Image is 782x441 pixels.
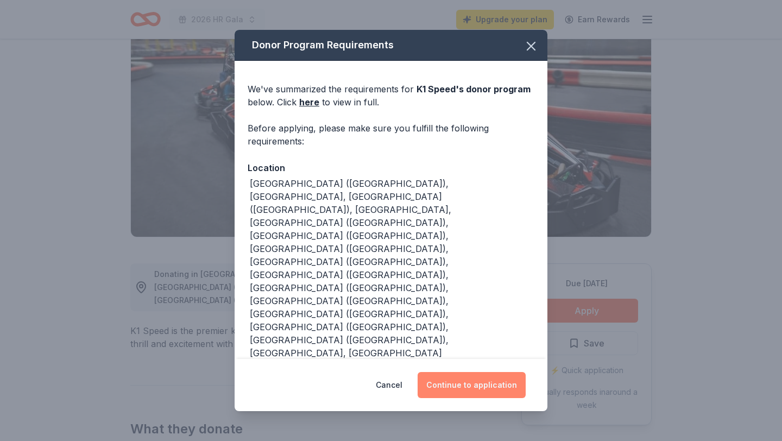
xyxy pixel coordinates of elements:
[418,372,526,398] button: Continue to application
[376,372,402,398] button: Cancel
[299,96,319,109] a: here
[248,83,534,109] div: We've summarized the requirements for below. Click to view in full.
[248,161,534,175] div: Location
[235,30,547,61] div: Donor Program Requirements
[417,84,531,94] span: K1 Speed 's donor program
[248,122,534,148] div: Before applying, please make sure you fulfill the following requirements:
[250,177,534,386] div: [GEOGRAPHIC_DATA] ([GEOGRAPHIC_DATA]), [GEOGRAPHIC_DATA], [GEOGRAPHIC_DATA] ([GEOGRAPHIC_DATA]), ...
